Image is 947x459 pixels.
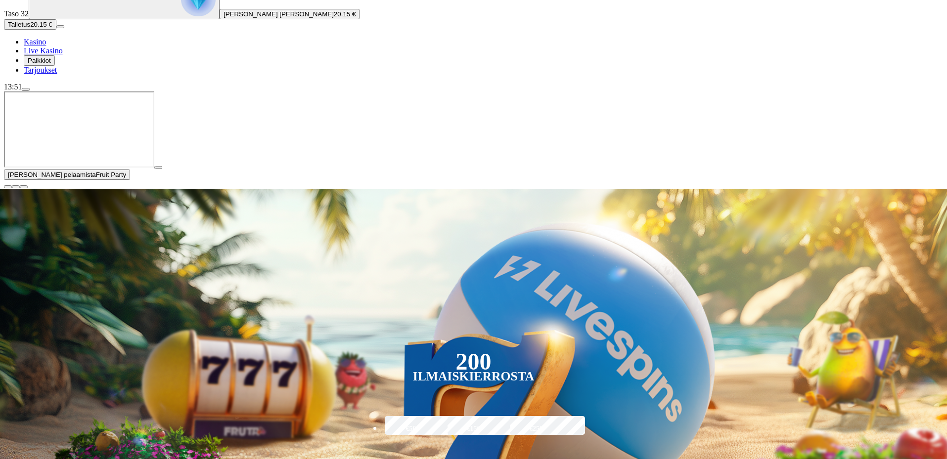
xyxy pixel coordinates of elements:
a: poker-chip iconLive Kasino [24,46,63,55]
button: play icon [154,166,162,169]
span: Palkkiot [28,57,51,64]
span: 20.15 € [30,21,52,28]
label: €150 [445,415,502,443]
span: 13:51 [4,83,22,91]
label: €50 [382,415,440,443]
div: 200 [455,356,491,368]
a: diamond iconKasino [24,38,46,46]
div: Ilmaiskierrosta [413,371,535,382]
button: Talletusplus icon20.15 € [4,19,56,30]
button: menu [22,88,30,91]
button: [PERSON_NAME] [PERSON_NAME]20.15 € [220,9,360,19]
span: Tarjoukset [24,66,57,74]
span: Live Kasino [24,46,63,55]
a: gift-inverted iconTarjoukset [24,66,57,74]
span: Taso 32 [4,9,29,18]
span: [PERSON_NAME] [PERSON_NAME] [224,10,334,18]
span: Kasino [24,38,46,46]
button: chevron-down icon [12,185,20,188]
label: €250 [507,415,565,443]
span: Talletus [8,21,30,28]
span: [PERSON_NAME] pelaamista [8,171,96,178]
span: Fruit Party [96,171,126,178]
button: close icon [4,185,12,188]
button: fullscreen icon [20,185,28,188]
button: reward iconPalkkiot [24,55,55,66]
button: menu [56,25,64,28]
span: 20.15 € [334,10,356,18]
button: [PERSON_NAME] pelaamistaFruit Party [4,169,130,180]
iframe: Fruit Party [4,91,154,167]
